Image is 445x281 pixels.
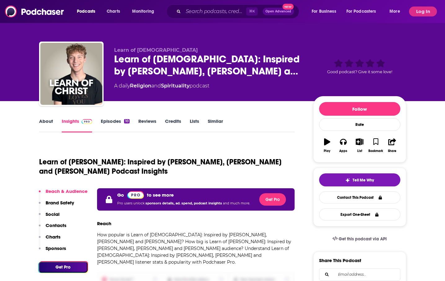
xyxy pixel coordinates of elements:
img: Learn of Christ: Inspired by Bryce Crawford, George Janko and Charlie Kirk [40,43,102,105]
p: Pro users unlock and much more. [117,199,250,208]
span: Good podcast? Give it some love! [327,69,392,74]
img: tell me why sparkle [345,178,350,183]
a: Pro website [127,191,144,199]
span: For Podcasters [346,7,376,16]
button: Bookmark [368,134,384,157]
div: Search followers [319,268,400,281]
button: Sponsors [39,245,66,257]
input: Search podcasts, credits, & more... [183,7,246,16]
div: Play [324,149,330,153]
p: Go [117,192,124,198]
button: Reach & Audience [39,188,87,200]
div: List [357,149,362,153]
div: Good podcast? Give it some love! [313,47,406,86]
span: Get this podcast via API [339,236,387,242]
a: Spirituality [161,83,189,89]
img: Podchaser Pro [127,191,144,199]
div: Share [388,149,396,153]
button: Apps [335,134,351,157]
img: Podchaser - Follow, Share and Rate Podcasts [5,6,65,17]
a: Charts [103,7,124,16]
button: tell me why sparkleTell Me Why [319,173,400,186]
div: A daily podcast [114,82,209,90]
div: Apps [339,149,347,153]
p: Brand Safety [46,200,74,206]
button: open menu [73,7,103,16]
button: Play [319,134,335,157]
p: Social [46,211,60,217]
input: Email address... [324,269,395,280]
a: Similar [208,118,223,132]
button: List [351,134,367,157]
button: Export One-Sheet [319,208,400,221]
a: Lists [190,118,199,132]
button: Get Pro [39,262,87,273]
img: Podchaser Pro [82,119,92,124]
span: sponsors details, ad. spend, podcast insights [145,201,223,205]
a: Get this podcast via API [327,231,392,247]
button: Share [384,134,400,157]
span: Tell Me Why [353,178,374,183]
button: open menu [342,7,385,16]
span: Open Advanced [265,10,291,13]
span: and [151,83,161,89]
a: Episodes10 [101,118,129,132]
button: open menu [385,7,408,16]
span: ⌘ K [246,7,258,16]
p: Sponsors [46,245,66,251]
p: Charts [46,234,60,240]
div: Search podcasts, credits, & more... [172,4,305,19]
a: Reviews [138,118,156,132]
a: About [39,118,53,132]
div: Bookmark [368,149,383,153]
button: Contacts [39,222,66,234]
button: Log In [409,7,437,16]
div: 10 [124,119,129,123]
button: Social [39,211,60,223]
button: Follow [319,102,400,116]
p: Reach & Audience [46,188,87,194]
h3: Reach [97,221,111,226]
h3: Share This Podcast [319,257,361,263]
button: Brand Safety [39,200,74,211]
p: How popular is Learn of [DEMOGRAPHIC_DATA]: Inspired by [PERSON_NAME], [PERSON_NAME] and [PERSON_... [97,231,295,265]
div: Rate [319,118,400,131]
span: Learn of [DEMOGRAPHIC_DATA] [114,47,198,53]
a: Credits [165,118,181,132]
span: Podcasts [77,7,95,16]
p: to see more [147,192,174,198]
span: Monitoring [132,7,154,16]
button: Charts [39,234,60,245]
h1: Learn of [PERSON_NAME]: Inspired by [PERSON_NAME], [PERSON_NAME] and [PERSON_NAME] Podcast Insights [39,157,290,176]
a: InsightsPodchaser Pro [62,118,92,132]
button: open menu [307,7,344,16]
button: Open AdvancedNew [263,8,294,15]
span: New [283,4,294,10]
span: More [389,7,400,16]
button: Get Pro [259,193,286,206]
span: Charts [107,7,120,16]
p: Contacts [46,222,66,228]
a: Religion [130,83,151,89]
a: Contact This Podcast [319,191,400,203]
button: open menu [128,7,162,16]
span: For Business [312,7,336,16]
